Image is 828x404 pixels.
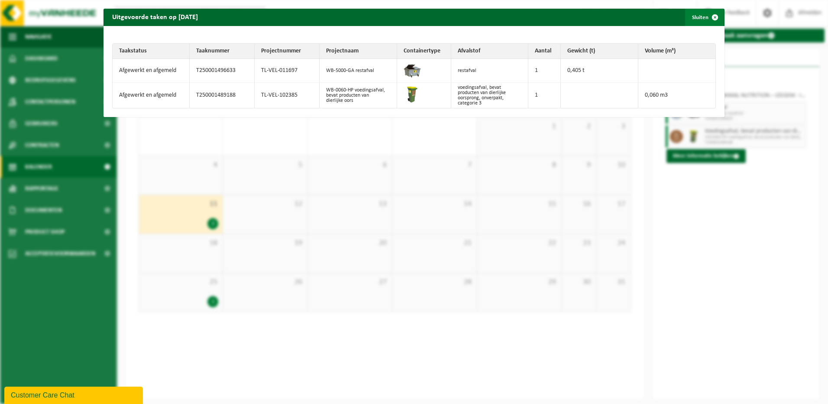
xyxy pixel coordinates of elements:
th: Aantal [528,44,561,59]
td: TL-VEL-102385 [255,83,320,108]
td: 1 [528,83,561,108]
img: WB-5000-GAL-GY-01 [404,61,421,78]
button: Sluiten [685,9,724,26]
td: WB-5000-GA restafval [320,59,397,83]
td: Afgewerkt en afgemeld [113,83,190,108]
td: T250001496633 [190,59,255,83]
iframe: chat widget [4,385,145,404]
th: Taaknummer [190,44,255,59]
td: WB-0060-HP voedingsafval, bevat producten van dierlijke oors [320,83,397,108]
td: Afgewerkt en afgemeld [113,59,190,83]
td: T250001489188 [190,83,255,108]
th: Projectnummer [255,44,320,59]
td: 1 [528,59,561,83]
img: WB-0060-HPE-GN-50 [404,86,421,103]
th: Gewicht (t) [561,44,638,59]
td: 0,405 t [561,59,638,83]
h2: Uitgevoerde taken op [DATE] [103,9,207,25]
td: voedingsafval, bevat producten van dierlijke oorsprong, onverpakt, categorie 3 [451,83,528,108]
th: Projectnaam [320,44,397,59]
td: TL-VEL-011697 [255,59,320,83]
th: Taakstatus [113,44,190,59]
td: 0,060 m3 [638,83,715,108]
th: Volume (m³) [638,44,715,59]
td: restafval [451,59,528,83]
th: Afvalstof [451,44,528,59]
th: Containertype [397,44,451,59]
